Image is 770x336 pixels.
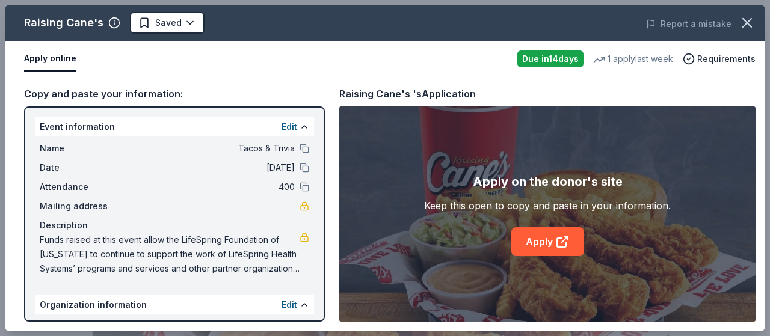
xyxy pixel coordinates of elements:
[120,141,295,156] span: Tacos & Trivia
[130,12,205,34] button: Saved
[40,199,120,213] span: Mailing address
[593,52,673,66] div: 1 apply last week
[40,319,120,334] span: Name
[40,160,120,175] span: Date
[40,141,120,156] span: Name
[511,227,584,256] a: Apply
[155,16,182,30] span: Saved
[40,180,120,194] span: Attendance
[517,50,584,67] div: Due in 14 days
[24,46,76,72] button: Apply online
[282,120,297,134] button: Edit
[120,160,295,175] span: [DATE]
[282,298,297,312] button: Edit
[697,52,756,66] span: Requirements
[24,86,325,102] div: Copy and paste your information:
[683,52,756,66] button: Requirements
[120,180,295,194] span: 400
[35,295,314,314] div: Organization information
[40,218,309,233] div: Description
[40,233,300,276] span: Funds raised at this event allow the LifeSpring Foundation of [US_STATE] to continue to support t...
[473,172,623,191] div: Apply on the donor's site
[424,198,671,213] div: Keep this open to copy and paste in your information.
[339,86,476,102] div: Raising Cane's 's Application
[646,17,731,31] button: Report a mistake
[35,117,314,136] div: Event information
[24,13,103,32] div: Raising Cane's
[120,319,295,334] span: Lifespring Foundation Of [US_STATE] Inc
